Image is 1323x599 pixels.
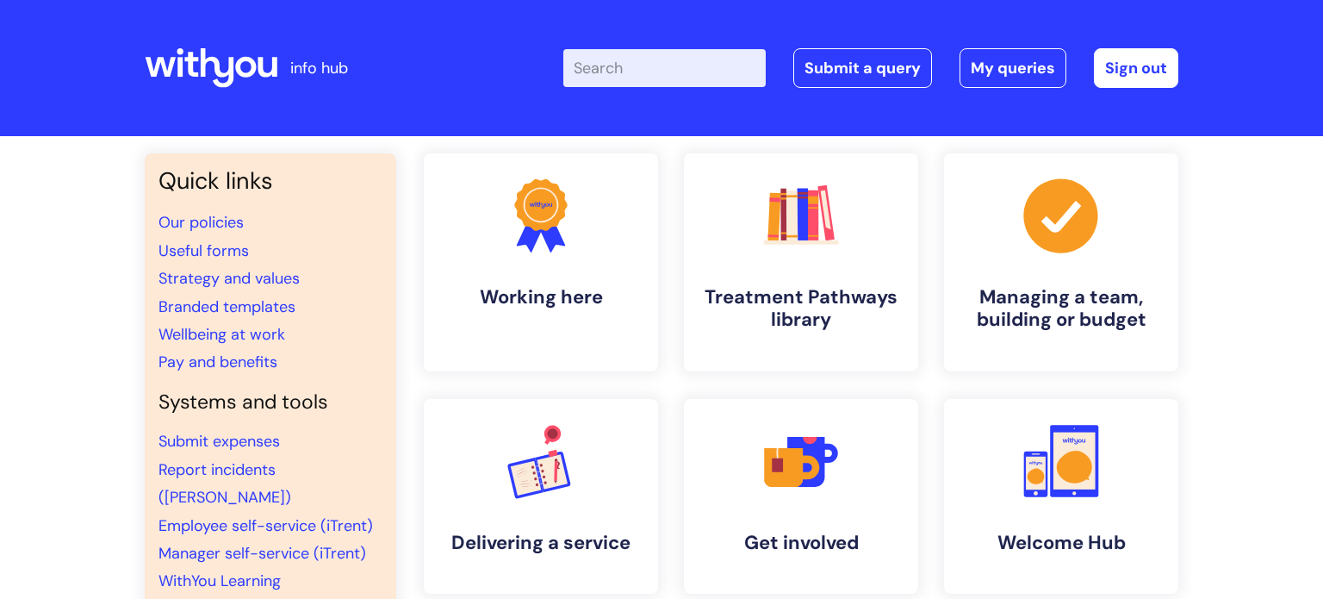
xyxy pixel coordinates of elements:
a: Report incidents ([PERSON_NAME]) [158,459,291,508]
a: Get involved [684,399,918,594]
a: Sign out [1094,48,1178,88]
h4: Systems and tools [158,390,382,415]
div: | - [563,48,1178,88]
a: WithYou Learning [158,571,281,591]
a: Employee self-service (iTrent) [158,515,373,536]
h3: Quick links [158,167,382,195]
a: Welcome Hub [944,399,1178,594]
a: Submit expenses [158,431,280,452]
h4: Treatment Pathways library [698,286,904,332]
a: Pay and benefits [158,352,277,372]
input: Search [563,49,766,87]
a: Branded templates [158,296,295,317]
a: Useful forms [158,240,249,261]
h4: Welcome Hub [958,532,1165,554]
a: Manager self-service (iTrent) [158,543,366,564]
a: Our policies [158,212,244,233]
a: Treatment Pathways library [684,153,918,371]
p: info hub [290,54,348,82]
a: Delivering a service [424,399,658,594]
a: Managing a team, building or budget [944,153,1178,371]
a: My queries [960,48,1066,88]
h4: Get involved [698,532,904,554]
a: Submit a query [793,48,932,88]
h4: Delivering a service [438,532,644,554]
a: Strategy and values [158,268,300,289]
a: Wellbeing at work [158,324,285,345]
h4: Working here [438,286,644,309]
a: Working here [424,153,658,371]
h4: Managing a team, building or budget [958,286,1165,332]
